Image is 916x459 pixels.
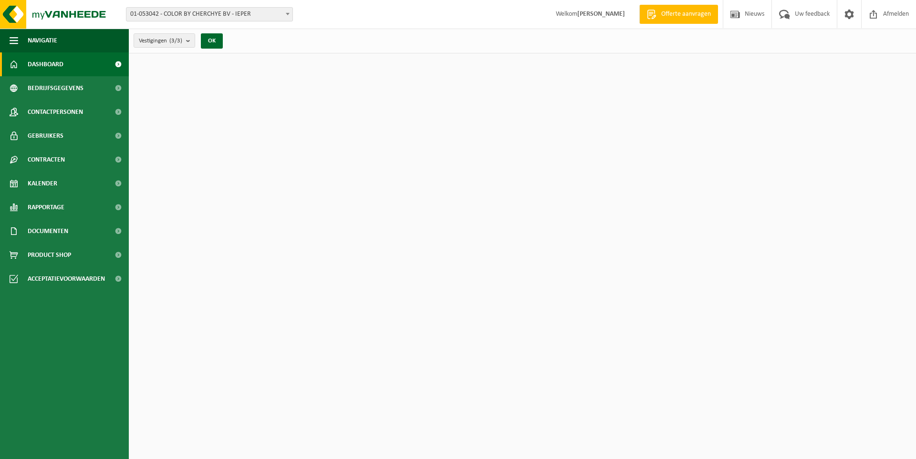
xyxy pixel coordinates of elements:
span: Rapportage [28,195,64,219]
count: (3/3) [169,38,182,44]
span: Gebruikers [28,124,63,148]
span: Bedrijfsgegevens [28,76,83,100]
span: 01-053042 - COLOR BY CHERCHYE BV - IEPER [126,8,292,21]
span: Dashboard [28,52,63,76]
a: Offerte aanvragen [639,5,718,24]
span: Contracten [28,148,65,172]
button: Vestigingen(3/3) [134,33,195,48]
button: OK [201,33,223,49]
span: Offerte aanvragen [659,10,713,19]
span: Navigatie [28,29,57,52]
span: Kalender [28,172,57,195]
span: Vestigingen [139,34,182,48]
span: Acceptatievoorwaarden [28,267,105,291]
strong: [PERSON_NAME] [577,10,625,18]
span: Documenten [28,219,68,243]
span: 01-053042 - COLOR BY CHERCHYE BV - IEPER [126,7,293,21]
span: Product Shop [28,243,71,267]
span: Contactpersonen [28,100,83,124]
